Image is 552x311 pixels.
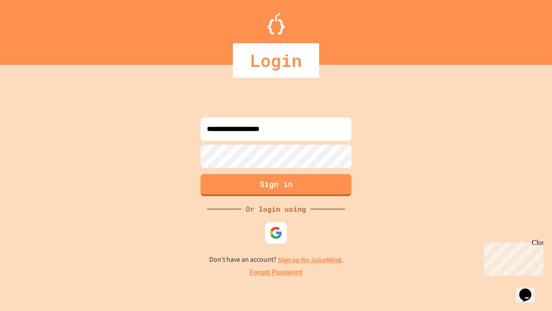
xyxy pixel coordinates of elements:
p: Don't have an account? [209,254,343,265]
img: google-icon.svg [270,226,282,239]
div: Login [233,43,319,78]
button: Sign in [201,174,351,196]
img: Logo.svg [267,13,285,35]
iframe: chat widget [480,239,543,276]
a: Forgot Password [250,267,302,278]
iframe: chat widget [516,276,543,302]
div: Or login using [241,204,310,214]
a: Sign up for JuiceMind. [278,255,343,264]
div: Chat with us now!Close [3,3,60,55]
